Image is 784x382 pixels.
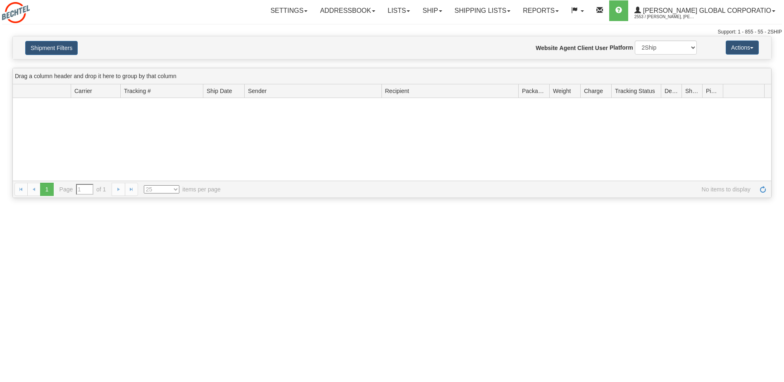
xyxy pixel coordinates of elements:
[685,87,699,95] span: Shipment Issues
[628,0,782,21] a: [PERSON_NAME] Global Corporatio 2553 / [PERSON_NAME], [PERSON_NAME]
[706,87,720,95] span: Pickup Status
[641,7,771,14] span: [PERSON_NAME] Global Corporatio
[448,0,517,21] a: Shipping lists
[385,87,409,95] span: Recipient
[615,87,655,95] span: Tracking Status
[726,41,759,55] button: Actions
[560,44,576,52] label: Agent
[25,41,78,55] button: Shipment Filters
[124,87,151,95] span: Tracking #
[207,87,232,95] span: Ship Date
[553,87,571,95] span: Weight
[60,184,106,195] span: Page of 1
[264,0,314,21] a: Settings
[522,87,546,95] span: Packages
[517,0,565,21] a: Reports
[13,68,771,84] div: grid grouping header
[248,87,267,95] span: Sender
[416,0,448,21] a: Ship
[2,29,782,36] div: Support: 1 - 855 - 55 - 2SHIP
[74,87,92,95] span: Carrier
[595,44,608,52] label: User
[610,43,633,52] label: Platform
[144,185,221,193] span: items per page
[536,44,558,52] label: Website
[756,183,770,196] a: Refresh
[665,87,678,95] span: Delivery Status
[634,13,696,21] span: 2553 / [PERSON_NAME], [PERSON_NAME]
[584,87,603,95] span: Charge
[40,183,53,196] span: 1
[381,0,416,21] a: Lists
[314,0,381,21] a: Addressbook
[2,2,30,23] img: logo2553.jpg
[232,185,751,193] span: No items to display
[577,44,593,52] label: Client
